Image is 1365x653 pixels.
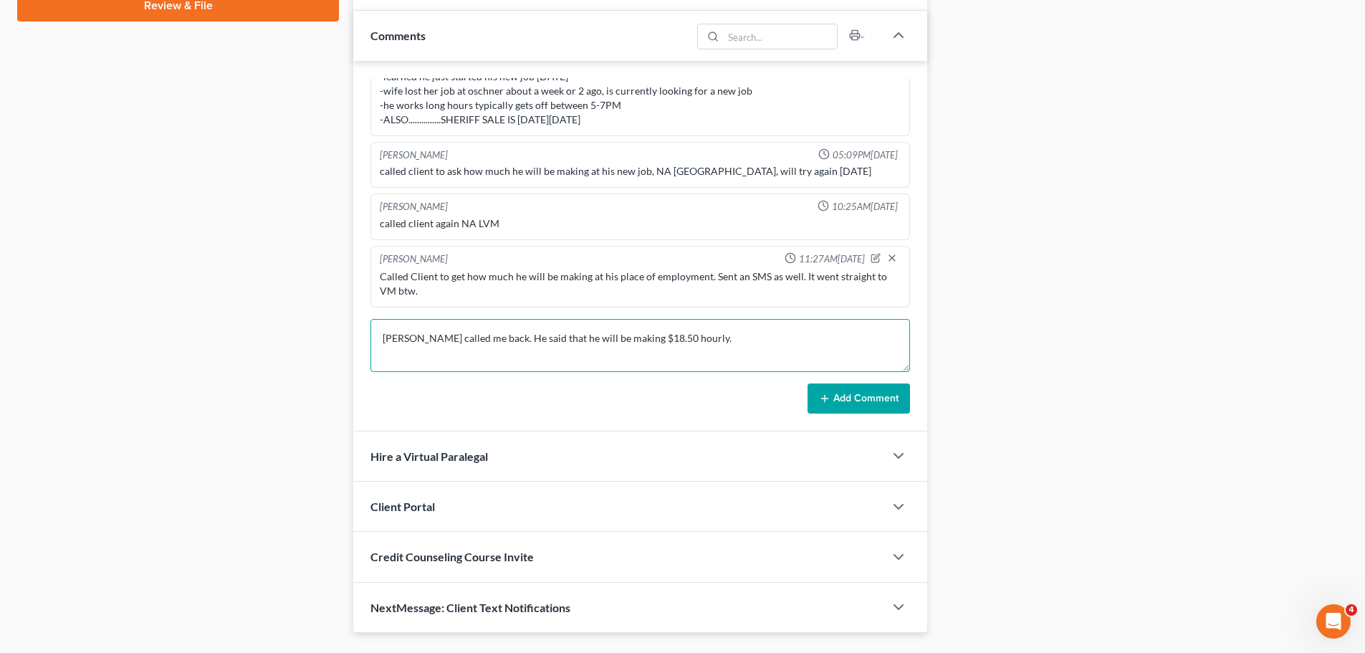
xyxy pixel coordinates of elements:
span: Credit Counseling Course Invite [370,550,534,563]
span: 10:25AM[DATE] [832,200,898,214]
div: called client again NA LVM [380,216,901,231]
span: NextMessage: Client Text Notifications [370,601,570,614]
span: 11:27AM[DATE] [799,252,865,266]
iframe: Intercom live chat [1316,604,1351,639]
span: 4 [1346,604,1357,616]
div: [PERSON_NAME] [380,148,448,162]
div: Called Client to get how much he will be making at his place of employment. Sent an SMS as well. ... [380,270,901,298]
div: [PERSON_NAME] [380,252,448,267]
span: 05:09PM[DATE] [833,148,898,162]
span: Client Portal [370,500,435,513]
div: [PERSON_NAME] [380,200,448,214]
span: Comments [370,29,426,42]
input: Search... [724,24,838,49]
button: Add Comment [808,383,910,414]
span: Hire a Virtual Paralegal [370,449,488,463]
div: called client to ask how much he will be making at his new job, NA [GEOGRAPHIC_DATA], will try ag... [380,164,901,178]
div: - completed WC earlier [DATE] -learned he just started his new job [DATE] -wife lost her job at o... [380,55,901,127]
